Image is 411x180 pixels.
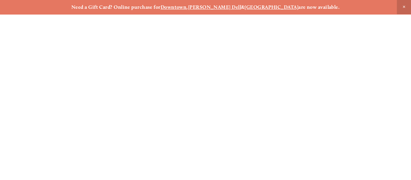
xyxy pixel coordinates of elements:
[188,4,241,10] a: [PERSON_NAME] Dell
[241,4,245,10] strong: &
[71,4,161,10] strong: Need a Gift Card? Online purchase for
[186,4,188,10] strong: ,
[245,4,298,10] a: [GEOGRAPHIC_DATA]
[161,4,187,10] a: Downtown
[298,4,340,10] strong: are now available.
